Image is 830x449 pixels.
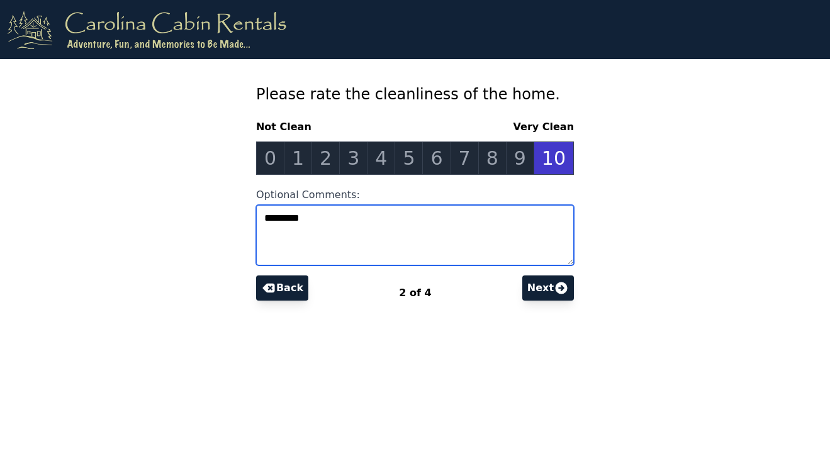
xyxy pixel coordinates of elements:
[256,189,360,201] span: Optional Comments:
[451,141,479,175] a: 7
[478,141,507,175] a: 8
[8,10,286,49] img: logo.png
[508,119,575,135] span: Very Clean
[367,141,395,175] a: 4
[339,141,367,175] a: 3
[284,141,312,175] a: 1
[395,141,423,175] a: 5
[422,141,451,175] a: 6
[399,287,431,299] span: 2 of 4
[256,141,284,175] a: 0
[256,86,560,103] span: Please rate the cleanliness of the home.
[256,205,574,265] textarea: Optional Comments:
[256,275,308,301] button: Back
[311,141,340,175] a: 2
[506,141,534,175] a: 9
[256,119,317,135] span: Not Clean
[534,141,574,175] a: 10
[522,275,574,301] button: Next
